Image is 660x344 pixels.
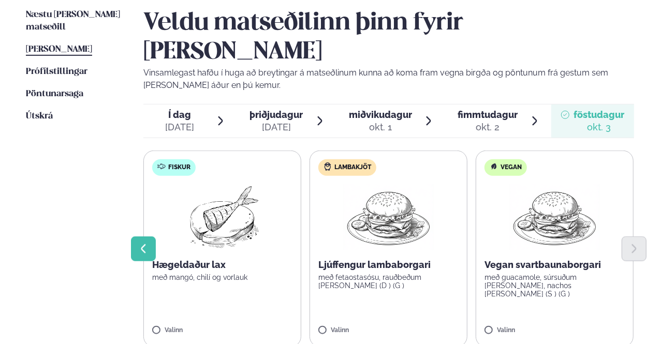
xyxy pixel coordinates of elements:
div: [DATE] [165,121,194,133]
span: Útskrá [26,112,53,121]
p: með mangó, chilí og vorlauk [152,273,292,281]
div: [DATE] [250,121,303,133]
p: Ljúffengur lambaborgari [318,259,459,271]
span: Lambakjöt [334,163,371,172]
img: Fish.png [177,184,268,250]
a: Prófílstillingar [26,66,87,78]
span: Næstu [PERSON_NAME] matseðill [26,10,120,32]
button: Previous slide [131,236,156,261]
img: Hamburger.png [509,184,600,250]
p: Vegan svartbaunaborgari [485,259,625,271]
div: okt. 1 [349,121,412,133]
img: fish.svg [157,162,166,171]
h2: Veldu matseðilinn þinn fyrir [PERSON_NAME] [143,9,634,67]
p: Vinsamlegast hafðu í huga að breytingar á matseðlinum kunna að koma fram vegna birgða og pöntunum... [143,67,634,92]
p: með fetaostasósu, rauðbeðum [PERSON_NAME] (D ) (G ) [318,273,459,290]
img: Lamb.svg [324,162,332,171]
div: okt. 3 [574,121,624,133]
a: [PERSON_NAME] [26,43,92,56]
span: Vegan [501,163,522,172]
span: Prófílstillingar [26,67,87,76]
span: Fiskur [168,163,190,172]
span: föstudagur [574,109,624,120]
a: Næstu [PERSON_NAME] matseðill [26,9,123,34]
span: miðvikudagur [349,109,412,120]
a: Útskrá [26,110,53,123]
span: [PERSON_NAME] [26,45,92,54]
button: Next slide [622,236,647,261]
span: Pöntunarsaga [26,89,83,98]
div: okt. 2 [458,121,518,133]
span: þriðjudagur [250,109,303,120]
img: Hamburger.png [343,184,434,250]
p: með guacamole, súrsuðum [PERSON_NAME], nachos [PERSON_NAME] (S ) (G ) [485,273,625,298]
p: Hægeldaður lax [152,259,292,271]
span: Í dag [165,109,194,121]
a: Pöntunarsaga [26,88,83,100]
span: fimmtudagur [458,109,518,120]
img: Vegan.svg [490,162,498,171]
